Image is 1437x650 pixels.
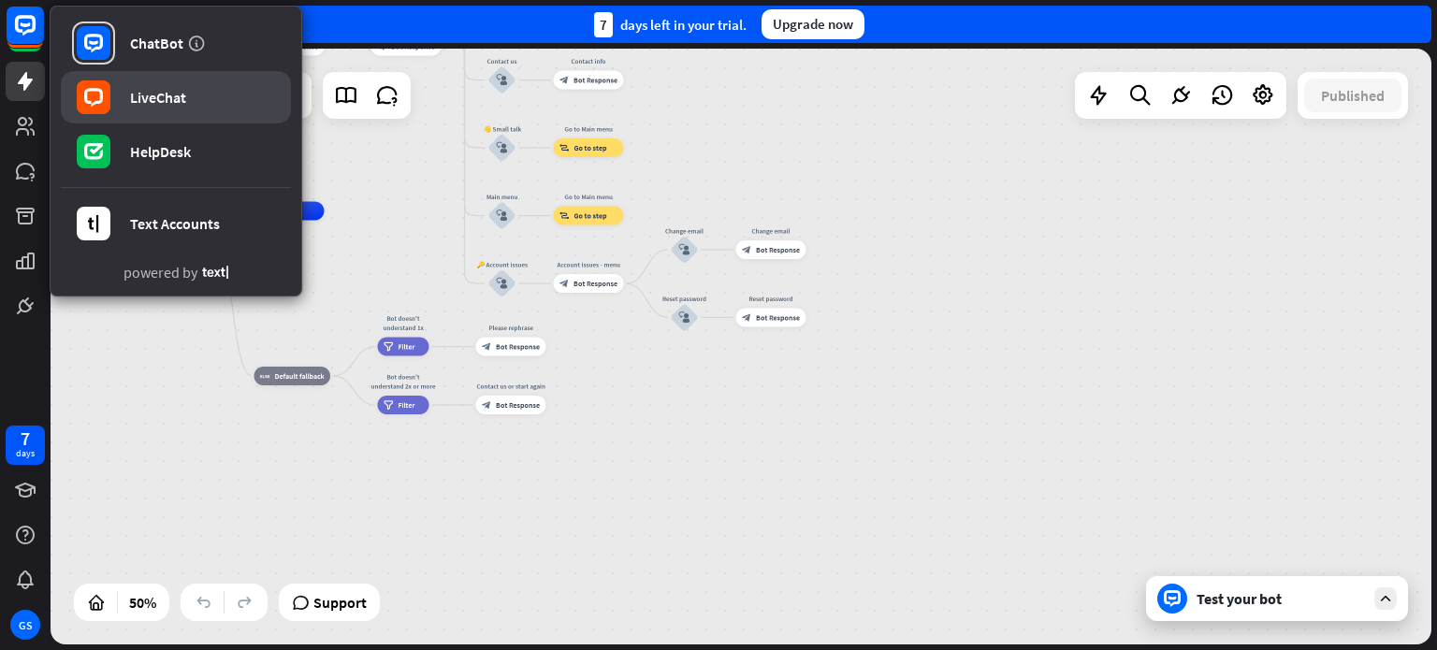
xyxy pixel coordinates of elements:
div: Contact info [546,57,631,66]
span: Go to step [574,143,607,152]
div: 50% [123,587,162,617]
div: Change email [729,226,813,236]
i: block_goto [559,211,570,221]
div: Account issues - menu [546,260,631,269]
span: Default fallback [275,371,325,381]
div: 7 [594,12,613,37]
i: block_user_input [497,75,508,86]
i: block_bot_response [559,279,569,288]
span: Bot Response [573,279,617,288]
i: block_bot_response [559,76,569,85]
div: days left in your trial. [594,12,747,37]
a: 7 days [6,426,45,465]
div: Main menu [474,193,530,202]
span: Filter [399,400,415,410]
span: Go to step [574,211,607,221]
span: Bot Response [756,312,800,322]
div: Upgrade now [762,9,864,39]
div: Go to Main menu [546,124,631,134]
i: block_bot_response [742,312,751,322]
span: Filter [399,342,415,352]
div: Bot doesn't understand 2x or more [370,372,436,391]
i: block_user_input [497,142,508,153]
button: Published [1304,79,1401,112]
div: Test your bot [1197,589,1365,608]
button: Open LiveChat chat widget [15,7,71,64]
i: filter [384,400,394,410]
span: Bot Response [573,76,617,85]
div: 7 [21,430,30,447]
i: block_bot_response [482,400,491,410]
div: Reset password [657,294,713,303]
div: Please rephrase [469,324,553,333]
i: filter [384,342,394,352]
div: Go to Main menu [546,193,631,202]
div: 🔑 Account issues [474,260,530,269]
span: Bot Response [756,245,800,254]
i: block_user_input [497,278,508,289]
i: block_bot_response [482,342,491,352]
div: Reset password [729,294,813,303]
i: block_user_input [679,311,690,323]
div: Change email [657,226,713,236]
span: Bot Response [496,400,540,410]
div: Contact us or start again [469,382,553,391]
span: Bot Response [496,342,540,352]
i: block_fallback [260,371,270,381]
div: Contact us [474,57,530,66]
span: Support [313,587,367,617]
div: 👋 Small talk [474,124,530,134]
span: Bot Response [391,41,435,51]
i: block_bot_response [742,245,751,254]
i: block_user_input [679,244,690,255]
i: block_bot_response [377,41,386,51]
div: days [16,447,35,460]
div: Bot doesn't understand 1x [370,314,436,333]
div: GS [10,610,40,640]
i: block_user_input [497,210,508,222]
i: block_goto [559,143,570,152]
